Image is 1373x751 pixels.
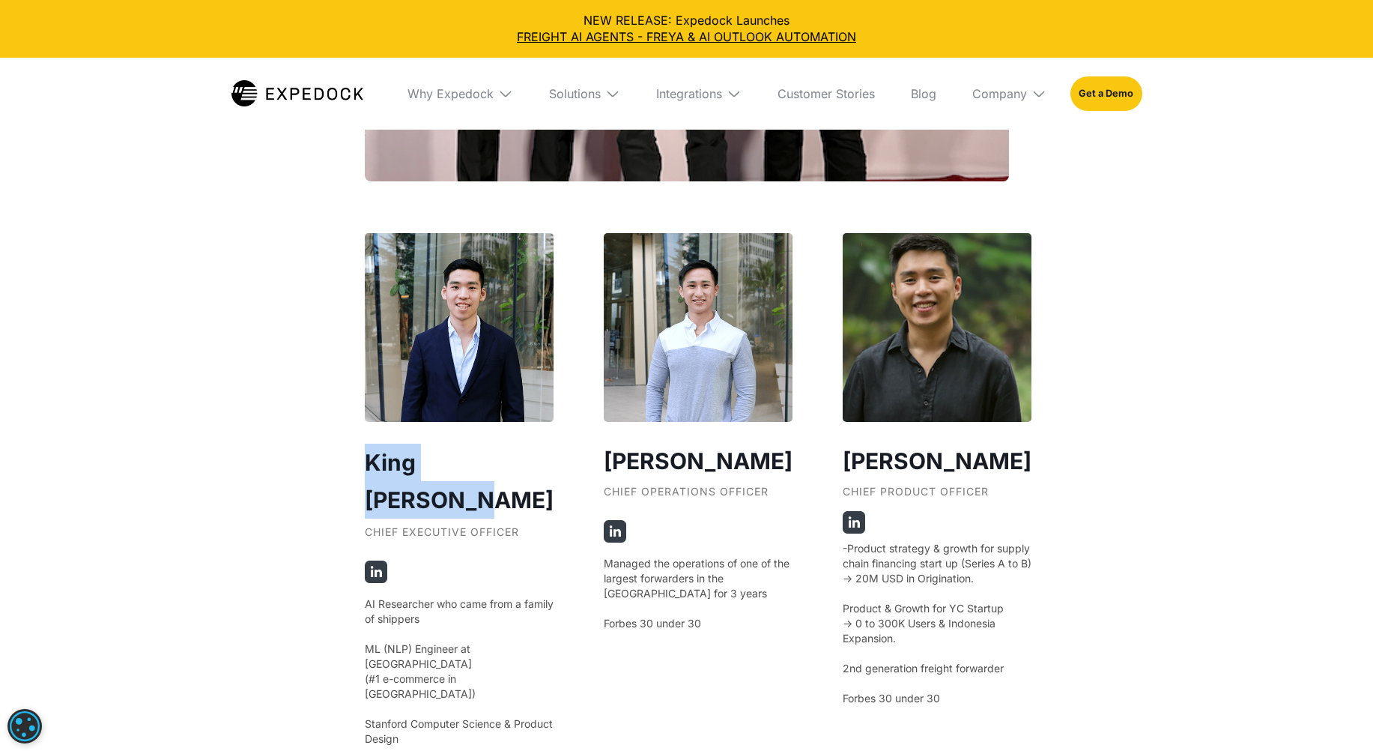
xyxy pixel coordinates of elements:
[395,58,525,130] div: Why Expedock
[843,541,1031,706] p: -Product strategy & growth for supply chain financing start up (Series A to B) -> 20M USD in Orig...
[604,233,792,422] img: COO Jeff Tan
[843,486,1031,511] div: Chief Product Officer
[604,556,792,631] p: Managed the operations of one of the largest forwarders in the [GEOGRAPHIC_DATA] for 3 years Forb...
[960,58,1058,130] div: Company
[766,58,887,130] a: Customer Stories
[656,86,722,101] div: Integrations
[899,58,948,130] a: Blog
[644,58,754,130] div: Integrations
[843,233,1031,422] img: Jig Young, co-founder and chief product officer at Expedock.com
[365,444,554,519] h2: King [PERSON_NAME]
[407,86,494,101] div: Why Expedock
[365,233,554,422] img: CEO King Alandy Dy
[843,444,1031,478] h3: [PERSON_NAME]
[12,12,1361,46] div: NEW RELEASE: Expedock Launches
[537,58,632,130] div: Solutions
[1070,76,1142,111] a: Get a Demo
[549,86,601,101] div: Solutions
[365,526,554,552] div: Chief Executive Officer
[1298,679,1373,751] iframe: Chat Widget
[604,486,792,511] div: Chief Operations Officer
[12,28,1361,45] a: FREIGHT AI AGENTS - FREYA & AI OUTLOOK AUTOMATION
[604,444,792,478] h3: [PERSON_NAME]
[972,86,1027,101] div: Company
